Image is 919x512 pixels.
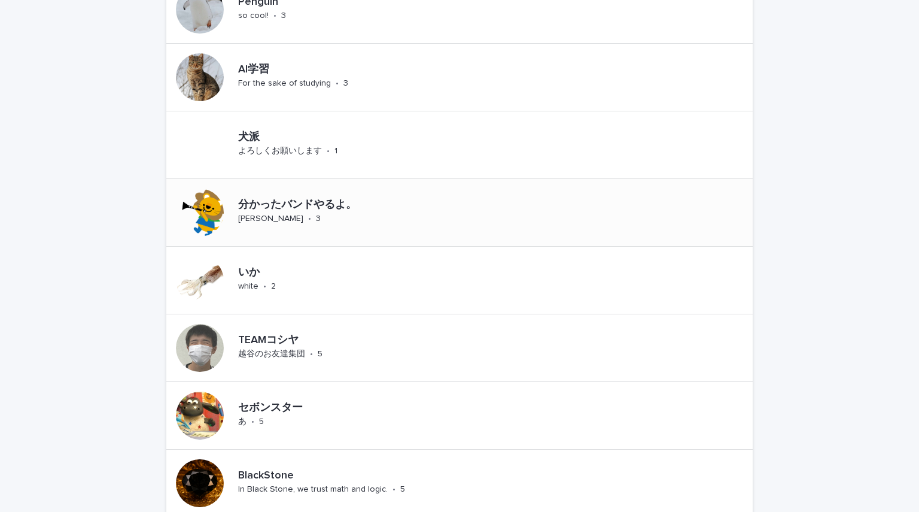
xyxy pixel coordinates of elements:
p: For the sake of studying [238,78,331,89]
p: あ [238,417,247,427]
p: 分かったバンドやるよ。 [238,199,439,212]
p: In Black Stone, we trust math and logic. [238,484,388,495]
p: • [273,11,276,21]
p: • [263,281,266,292]
p: 3 [316,214,321,224]
p: • [336,78,339,89]
p: TEAMコシヤ [238,334,383,347]
p: 5 [318,349,322,359]
p: 犬派 [238,131,359,144]
p: so cool! [238,11,269,21]
a: セボンスターあ•5 [166,382,753,450]
p: 5 [400,484,405,495]
p: 越谷のお友達集団 [238,349,305,359]
p: white [238,281,258,292]
p: • [392,484,395,495]
p: 3 [343,78,348,89]
p: • [308,214,311,224]
p: 2 [271,281,276,292]
p: • [327,146,330,156]
a: AI学習For the sake of studying•3 [166,44,753,111]
a: いかwhite•2 [166,247,753,314]
p: セボンスター [238,402,328,415]
p: 5 [259,417,264,427]
a: 犬派よろしくお願いします•1 [166,111,753,179]
p: • [251,417,254,427]
p: [PERSON_NAME] [238,214,303,224]
p: BlackStone [238,469,461,483]
a: 分かったバンドやるよ。[PERSON_NAME]•3 [166,179,753,247]
a: TEAMコシヤ越谷のお友達集団•5 [166,314,753,382]
p: • [310,349,313,359]
p: AI学習 [238,63,379,77]
p: よろしくお願いします [238,146,322,156]
p: いか [238,266,297,280]
p: 3 [281,11,286,21]
p: 1 [334,146,337,156]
